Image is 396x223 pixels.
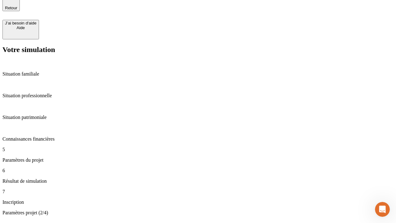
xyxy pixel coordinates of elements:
[5,25,37,30] div: Aide
[2,46,394,54] h2: Votre simulation
[2,189,394,195] p: 7
[5,6,17,10] span: Retour
[2,199,394,205] p: Inscription
[2,115,394,120] p: Situation patrimoniale
[2,157,394,163] p: Paramètres du projet
[2,168,394,173] p: 6
[2,71,394,77] p: Situation familiale
[2,147,394,152] p: 5
[375,202,390,217] iframe: Intercom live chat
[5,21,37,25] div: J’ai besoin d'aide
[2,210,394,216] p: Paramètres projet (2/4)
[2,20,39,39] button: J’ai besoin d'aideAide
[2,178,394,184] p: Résultat de simulation
[2,136,394,142] p: Connaissances financières
[2,93,394,98] p: Situation professionnelle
